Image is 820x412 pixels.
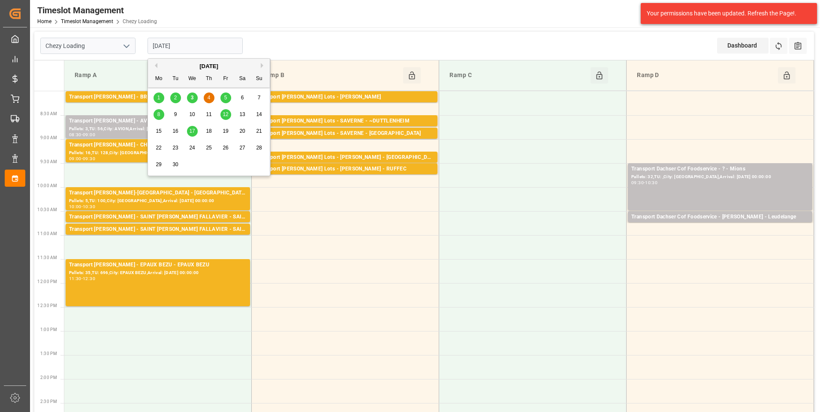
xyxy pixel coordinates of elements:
[40,135,57,140] span: 9:00 AM
[256,93,434,102] div: Transport [PERSON_NAME] Lots - [PERSON_NAME]
[647,9,805,18] div: Your permissions have been updated. Refresh the Page!.
[256,111,262,117] span: 14
[170,159,181,170] div: Choose Tuesday, September 30th, 2025
[69,261,247,269] div: Transport [PERSON_NAME] - EPAUX BEZU - EPAUX BEZU
[256,145,262,151] span: 28
[69,269,247,277] div: Pallets: 35,TU: 696,City: EPAUX BEZU,Arrival: [DATE] 00:00:00
[40,375,57,380] span: 2:00 PM
[40,327,57,332] span: 1:00 PM
[258,95,261,101] span: 7
[156,161,161,167] span: 29
[37,18,51,24] a: Home
[187,126,198,137] div: Choose Wednesday, September 17th, 2025
[69,234,247,241] div: Pallets: 1,TU: ,City: [GEOGRAPHIC_DATA][PERSON_NAME],Arrival: [DATE] 00:00:00
[254,109,265,120] div: Choose Sunday, September 14th, 2025
[189,111,195,117] span: 10
[37,303,57,308] span: 12:30 PM
[174,111,177,117] span: 9
[189,145,195,151] span: 24
[256,129,434,138] div: Transport [PERSON_NAME] Lots - SAVERNE - [GEOGRAPHIC_DATA]
[189,128,195,134] span: 17
[254,143,265,153] div: Choose Sunday, September 28th, 2025
[172,145,178,151] span: 23
[148,62,270,71] div: [DATE]
[154,159,164,170] div: Choose Monday, September 29th, 2025
[204,143,214,153] div: Choose Thursday, September 25th, 2025
[154,109,164,120] div: Choose Monday, September 8th, 2025
[220,126,231,137] div: Choose Friday, September 19th, 2025
[83,157,95,161] div: 09:30
[256,102,434,109] div: Pallets: 19,TU: 672,City: CARQUEFOU,Arrival: [DATE] 00:00:00
[645,181,657,185] div: 10:30
[170,143,181,153] div: Choose Tuesday, September 23rd, 2025
[223,128,228,134] span: 19
[69,93,247,102] div: Transport [PERSON_NAME] - BRETIGNY SUR ORGE - BRETIGNY SUR ORGE
[261,63,266,68] button: Next Month
[37,4,157,17] div: Timeslot Management
[206,111,211,117] span: 11
[69,157,81,161] div: 09:00
[633,67,778,84] div: Ramp D
[69,133,81,137] div: 08:30
[154,143,164,153] div: Choose Monday, September 22nd, 2025
[256,128,262,134] span: 21
[40,111,57,116] span: 8:30 AM
[631,221,809,229] div: Pallets: 6,TU: 94,City: [GEOGRAPHIC_DATA],Arrival: [DATE] 00:00:00
[69,213,247,221] div: Transport [PERSON_NAME] - SAINT [PERSON_NAME] FALLAVIER - SAINT [PERSON_NAME] FALLAVIER
[174,95,177,101] span: 2
[69,205,81,209] div: 10:00
[187,74,198,84] div: We
[156,128,161,134] span: 15
[631,213,809,221] div: Transport Dachser Cof Foodservice - [PERSON_NAME] - Leudelange
[187,93,198,103] div: Choose Wednesday, September 3rd, 2025
[69,125,247,133] div: Pallets: 3,TU: 56,City: AVION,Arrival: [DATE] 00:00:00
[170,93,181,103] div: Choose Tuesday, September 2nd, 2025
[156,145,161,151] span: 22
[81,277,83,281] div: -
[220,74,231,84] div: Fr
[254,74,265,84] div: Su
[37,255,57,260] span: 11:30 AM
[208,95,211,101] span: 4
[256,138,434,145] div: Pallets: ,TU: 380,City: [GEOGRAPHIC_DATA],Arrival: [DATE] 00:00:00
[157,95,160,101] span: 1
[223,111,228,117] span: 12
[69,189,247,197] div: Transport [PERSON_NAME]-[GEOGRAPHIC_DATA] - [GEOGRAPHIC_DATA]-[GEOGRAPHIC_DATA]
[224,95,227,101] span: 5
[204,74,214,84] div: Th
[154,126,164,137] div: Choose Monday, September 15th, 2025
[172,128,178,134] span: 16
[204,109,214,120] div: Choose Thursday, September 11th, 2025
[69,225,247,234] div: Transport [PERSON_NAME] - SAINT [PERSON_NAME] FALLAVIER - SAINT [PERSON_NAME] FALLAVIER
[37,279,57,284] span: 12:00 PM
[69,102,247,109] div: Pallets: 2,TU: ,City: [GEOGRAPHIC_DATA],Arrival: [DATE] 00:00:00
[154,93,164,103] div: Choose Monday, September 1st, 2025
[206,128,211,134] span: 18
[241,95,244,101] span: 6
[69,197,247,205] div: Pallets: 5,TU: 100,City: [GEOGRAPHIC_DATA],Arrival: [DATE] 00:00:00
[120,39,133,53] button: open menu
[69,149,247,157] div: Pallets: 16,TU: 128,City: [GEOGRAPHIC_DATA]/MARNE CEDEX,Arrival: [DATE] 00:00:00
[172,161,178,167] span: 30
[237,109,248,120] div: Choose Saturday, September 13th, 2025
[152,63,157,68] button: Previous Month
[40,159,57,164] span: 9:30 AM
[69,141,247,149] div: Transport [PERSON_NAME] - CHENNEVIERES/[GEOGRAPHIC_DATA] - [GEOGRAPHIC_DATA]/MARNE CEDEX
[37,231,57,236] span: 11:00 AM
[154,74,164,84] div: Mo
[631,165,809,173] div: Transport Dachser Cof Foodservice - ? - Mions
[237,93,248,103] div: Choose Saturday, September 6th, 2025
[151,90,268,173] div: month 2025-09
[69,117,247,125] div: Transport [PERSON_NAME] - AVION - AVION
[61,18,113,24] a: Timeslot Management
[220,109,231,120] div: Choose Friday, September 12th, 2025
[187,109,198,120] div: Choose Wednesday, September 10th, 2025
[220,143,231,153] div: Choose Friday, September 26th, 2025
[446,67,591,84] div: Ramp C
[37,207,57,212] span: 10:30 AM
[204,126,214,137] div: Choose Thursday, September 18th, 2025
[40,351,57,356] span: 1:30 PM
[256,153,434,162] div: Transport [PERSON_NAME] Lots - [PERSON_NAME] - [GEOGRAPHIC_DATA]
[204,93,214,103] div: Choose Thursday, September 4th, 2025
[631,173,809,181] div: Pallets: 32,TU: ,City: [GEOGRAPHIC_DATA],Arrival: [DATE] 00:00:00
